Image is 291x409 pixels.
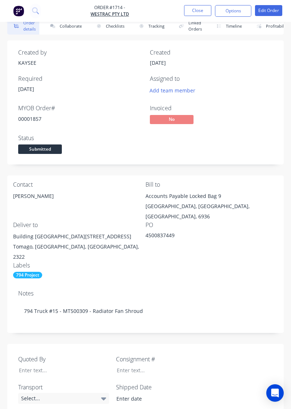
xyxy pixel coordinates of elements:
[184,5,211,16] button: Close
[150,85,199,95] button: Add team member
[116,355,207,364] label: Consignment #
[111,393,202,404] input: Enter date
[13,231,145,242] div: Building [GEOGRAPHIC_DATA][STREET_ADDRESS]
[18,393,109,404] div: Select...
[44,18,85,35] button: Collaborate
[91,11,129,17] a: WesTrac Pty Ltd
[13,181,145,188] div: Contact
[150,115,194,124] span: No
[172,18,206,35] button: Linked Orders
[13,5,24,16] img: Factory
[255,5,282,16] button: Edit Order
[18,86,34,92] span: [DATE]
[150,105,273,112] div: Invoiced
[150,59,166,66] span: [DATE]
[150,49,273,56] div: Created
[91,4,129,11] span: Order #1714 -
[18,300,273,322] div: 794 Truck #15 - MT500309 - Radiator Fan Shroud
[13,242,145,262] div: Tomago, [GEOGRAPHIC_DATA], [GEOGRAPHIC_DATA], 2322
[150,75,273,82] div: Assigned to
[18,59,141,67] div: KAYSEE
[18,144,62,154] span: Submitted
[145,181,278,188] div: Bill to
[13,262,145,269] div: Labels
[18,115,141,123] div: 00001857
[146,85,199,95] button: Add team member
[210,18,246,35] button: Timeline
[18,355,109,364] label: Quoted By
[13,191,145,214] div: [PERSON_NAME]
[18,144,62,155] button: Submitted
[266,384,284,402] div: Open Intercom Messenger
[132,18,168,35] button: Tracking
[13,191,145,201] div: [PERSON_NAME]
[116,383,207,392] label: Shipped Date
[18,49,141,56] div: Created by
[18,75,141,82] div: Required
[13,231,145,262] div: Building [GEOGRAPHIC_DATA][STREET_ADDRESS]Tomago, [GEOGRAPHIC_DATA], [GEOGRAPHIC_DATA], 2322
[145,191,278,201] div: Accounts Payable Locked Bag 9
[13,272,42,278] div: 794 Project
[13,222,145,229] div: Deliver to
[145,191,278,222] div: Accounts Payable Locked Bag 9[GEOGRAPHIC_DATA], [GEOGRAPHIC_DATA], [GEOGRAPHIC_DATA], 6936
[18,135,141,142] div: Status
[18,105,141,112] div: MYOB Order #
[90,18,128,35] button: Checklists
[145,231,236,242] div: 4500837449
[145,222,278,229] div: PO
[18,383,109,392] label: Transport
[7,18,39,35] button: Order details
[145,201,278,222] div: [GEOGRAPHIC_DATA], [GEOGRAPHIC_DATA], [GEOGRAPHIC_DATA], 6936
[215,5,251,17] button: Options
[18,290,273,297] div: Notes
